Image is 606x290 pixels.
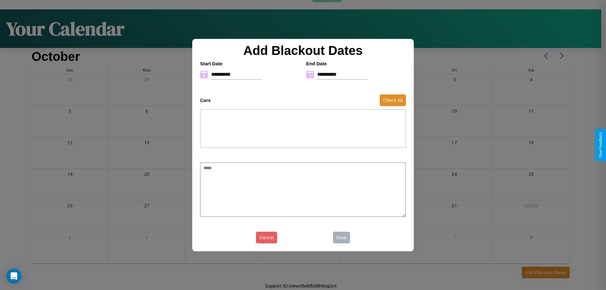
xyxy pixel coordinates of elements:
[200,98,211,103] h4: Cars
[256,232,277,243] button: Cancel
[380,94,406,106] button: Check All
[197,44,409,58] h2: Add Blackout Dates
[306,61,406,66] h4: End Date
[200,61,300,66] h4: Start Date
[6,269,21,284] div: Open Intercom Messenger
[598,132,603,158] div: Give Feedback
[333,232,350,243] button: Save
